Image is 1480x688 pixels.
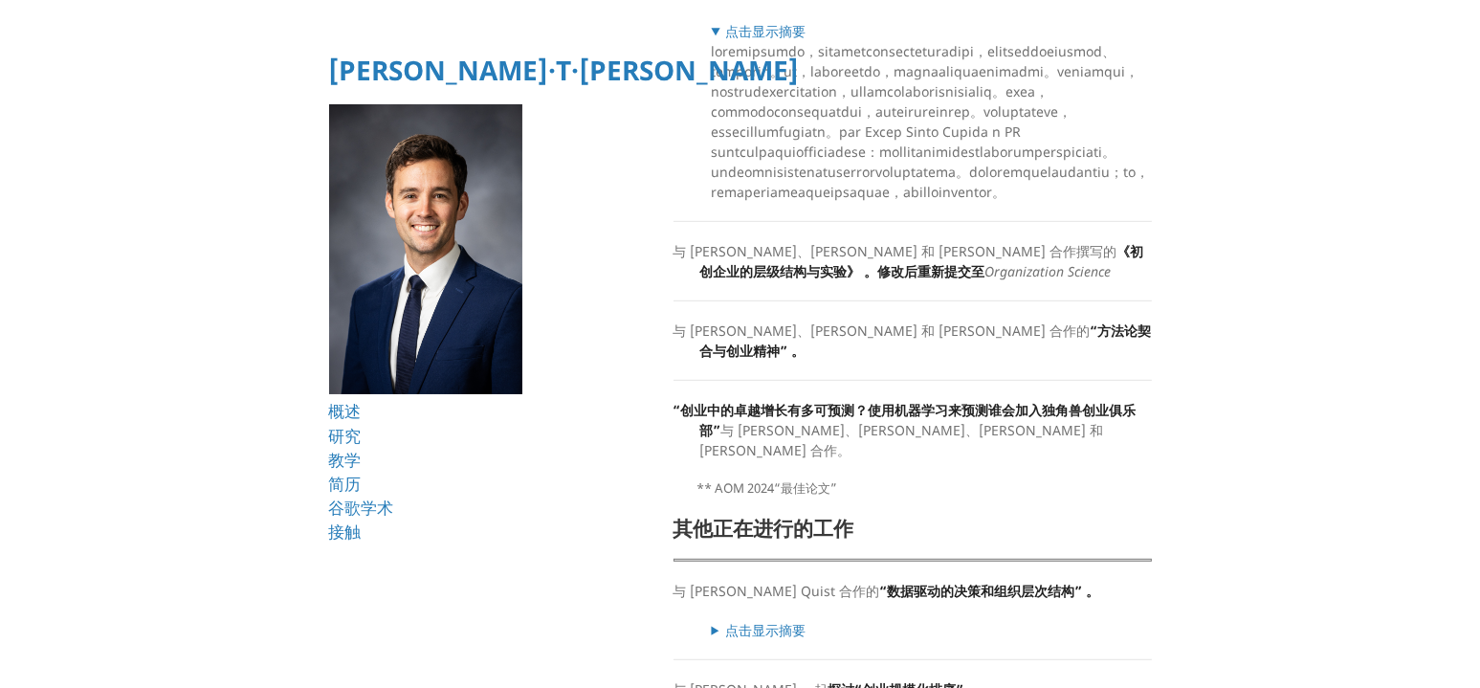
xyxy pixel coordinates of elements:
[674,322,1091,340] font: 与 [PERSON_NAME]、[PERSON_NAME] 和 [PERSON_NAME] 合作的
[725,22,806,40] font: 点击显示摘要
[674,515,854,542] font: 其他正在进行的工作
[329,104,523,395] img: 瑞安·T·艾伦 哈佛商学院
[329,449,362,471] a: 教学
[329,473,362,495] a: 简历
[329,425,362,447] a: 研究
[725,621,806,639] font: 点击显示摘要
[329,400,362,422] a: 概述
[712,21,1152,41] summary: 点击显示摘要
[329,521,362,543] a: 接触
[712,620,1152,640] summary: 点击显示摘要
[674,401,1137,439] font: “创业中的卓越增长有多可预测？使用机器学习来预测谁会加入独角兽创业俱乐部”
[674,242,1117,260] font: 与 [PERSON_NAME]、[PERSON_NAME] 和 [PERSON_NAME] 合作撰写的
[700,322,1152,360] font: “方法论契合与创业精神” 。
[880,582,1100,600] font: “数据驱动的决策和组织层次结构” 。
[712,42,1150,201] font: loremipsumdo，sitametconsecteturadipi，elitseddoeiusmod、temporin。ut，laboreetdo，magnaaliquaenimadmi。...
[700,421,1104,459] font: 与 [PERSON_NAME]、[PERSON_NAME]、[PERSON_NAME] 和 [PERSON_NAME] 合作。
[329,497,394,519] a: 谷歌学术
[700,242,1144,280] font: 《初创企业的层级结构与实验》 。修改后重新提交至
[329,52,800,88] a: [PERSON_NAME]·T·[PERSON_NAME]
[985,262,1112,280] font: Organization Science
[674,582,880,600] font: 与 [PERSON_NAME] Quist 合作的
[697,479,838,497] font: ** AOM 2024“最佳论文”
